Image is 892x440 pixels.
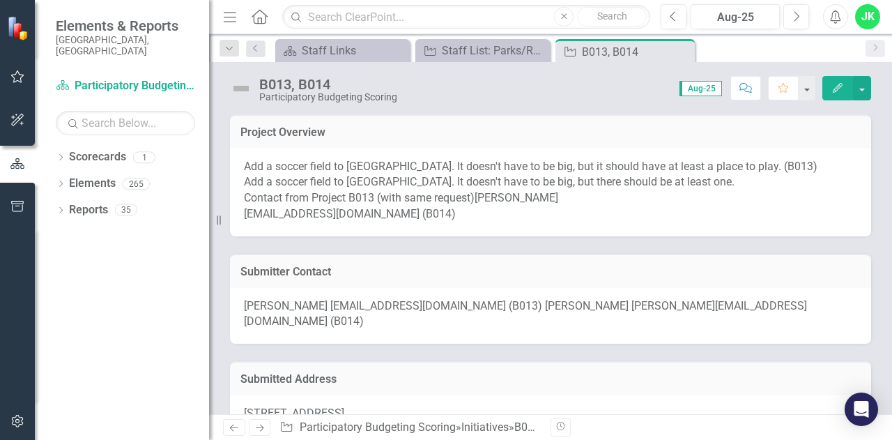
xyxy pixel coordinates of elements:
[279,42,406,59] a: Staff Links
[597,10,627,22] span: Search
[419,42,546,59] a: Staff List: Parks/Recreation
[56,17,195,34] span: Elements & Reports
[582,43,691,61] div: B013, B014
[691,4,780,29] button: Aug-25
[69,202,108,218] a: Reports
[244,299,807,328] span: [PERSON_NAME] [EMAIL_ADDRESS][DOMAIN_NAME] (B013) [PERSON_NAME] [PERSON_NAME][EMAIL_ADDRESS][DOMA...
[514,420,571,434] div: B013, B014
[577,7,647,26] button: Search
[133,151,155,163] div: 1
[282,5,650,29] input: Search ClearPoint...
[845,393,878,426] div: Open Intercom Messenger
[302,42,406,59] div: Staff Links
[300,420,456,434] a: Participatory Budgeting Scoring
[69,149,126,165] a: Scorecards
[244,159,857,222] p: Add a soccer field to [GEOGRAPHIC_DATA]. It doesn't have to be big, but it should have at least a...
[240,373,861,386] h3: Submitted Address
[56,34,195,57] small: [GEOGRAPHIC_DATA], [GEOGRAPHIC_DATA]
[56,111,195,135] input: Search Below...
[259,92,397,103] div: Participatory Budgeting Scoring
[259,77,397,92] div: B013, B014
[695,9,775,26] div: Aug-25
[56,78,195,94] a: Participatory Budgeting Scoring
[244,407,344,420] span: [STREET_ADDRESS]
[7,16,31,40] img: ClearPoint Strategy
[855,4,880,29] button: JK
[123,178,150,190] div: 265
[115,204,137,216] div: 35
[442,42,546,59] div: Staff List: Parks/Recreation
[240,266,861,278] h3: Submitter Contact
[461,420,509,434] a: Initiatives
[230,77,252,100] img: Not Defined
[240,126,861,139] h3: Project Overview
[279,420,540,436] div: » »
[69,176,116,192] a: Elements
[679,81,722,96] span: Aug-25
